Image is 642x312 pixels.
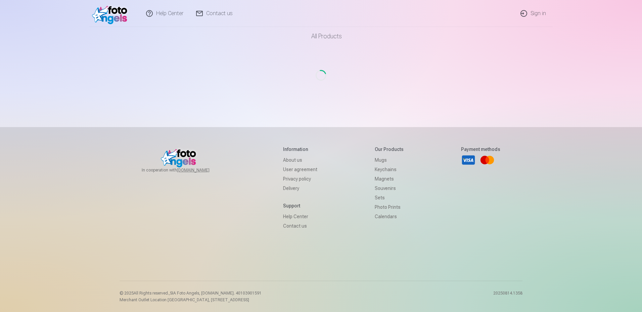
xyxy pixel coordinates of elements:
[375,165,404,174] a: Keychains
[283,174,317,184] a: Privacy policy
[283,165,317,174] a: User agreement
[375,174,404,184] a: Magnets
[292,27,350,46] a: All products
[283,202,317,209] h5: Support
[177,167,226,173] a: [DOMAIN_NAME]
[92,3,131,24] img: /v1
[480,153,495,167] a: Mastercard
[375,155,404,165] a: Mugs
[283,184,317,193] a: Delivery
[283,212,317,221] a: Help Center
[120,297,262,303] p: Merchant Outlet Location [GEOGRAPHIC_DATA], [STREET_ADDRESS]
[375,212,404,221] a: Calendars
[461,146,500,153] h5: Payment methods
[142,167,226,173] span: In cooperation with
[375,193,404,202] a: Sets
[375,184,404,193] a: Souvenirs
[283,221,317,231] a: Contact us
[461,153,476,167] a: Visa
[493,290,522,303] p: 20250814.1358
[283,146,317,153] h5: Information
[120,290,262,296] p: © 2025 All Rights reserved. ,
[170,291,262,296] span: SIA Foto Angels, [DOMAIN_NAME]. 40103901591
[283,155,317,165] a: About us
[375,146,404,153] h5: Our products
[375,202,404,212] a: Photo prints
